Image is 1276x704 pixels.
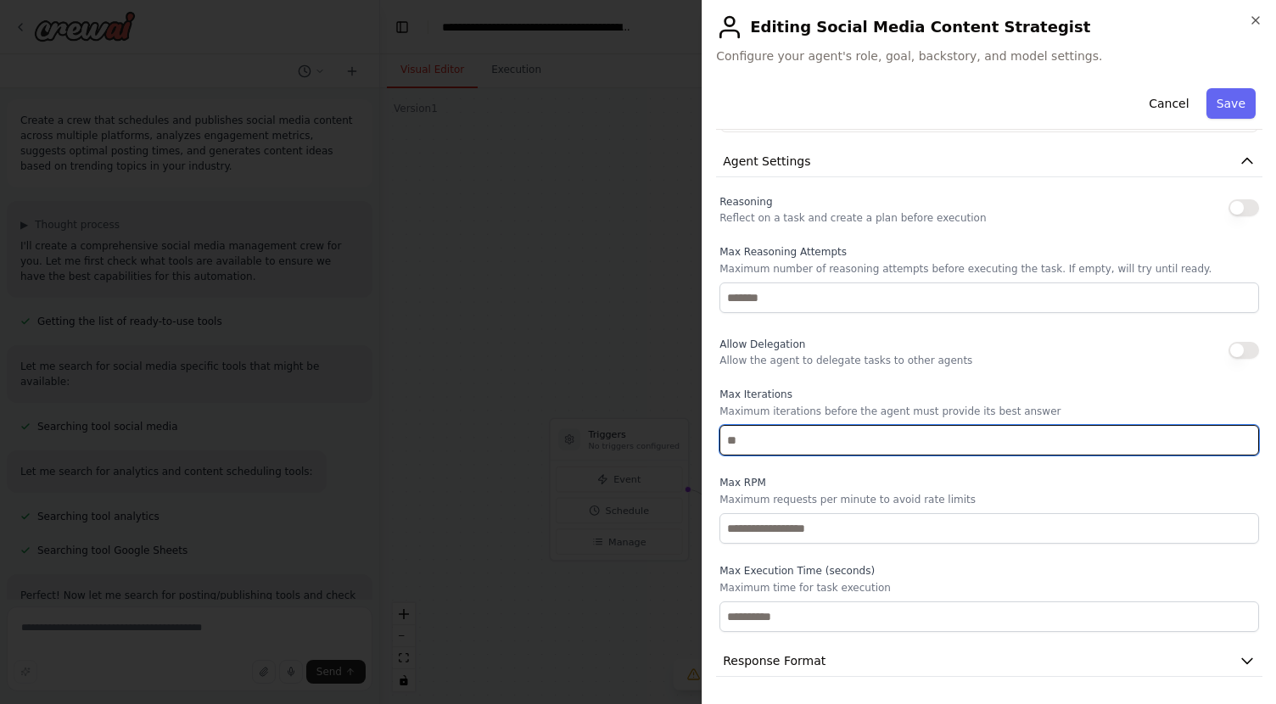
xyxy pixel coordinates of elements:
span: Response Format [723,652,825,669]
span: Reasoning [719,196,772,208]
label: Max Reasoning Attempts [719,245,1259,259]
p: Maximum number of reasoning attempts before executing the task. If empty, will try until ready. [719,262,1259,276]
label: Max RPM [719,476,1259,489]
span: Agent Settings [723,153,810,170]
p: Allow the agent to delegate tasks to other agents [719,354,972,367]
h2: Editing Social Media Content Strategist [716,14,1262,41]
button: Save [1206,88,1256,119]
button: Cancel [1139,88,1199,119]
p: Maximum time for task execution [719,581,1259,595]
span: Allow Delegation [719,338,805,350]
button: Response Format [716,645,1262,677]
span: Configure your agent's role, goal, backstory, and model settings. [716,47,1262,64]
button: Agent Settings [716,146,1262,177]
label: Max Execution Time (seconds) [719,564,1259,578]
label: Max Iterations [719,388,1259,401]
p: Maximum requests per minute to avoid rate limits [719,493,1259,506]
p: Reflect on a task and create a plan before execution [719,211,986,225]
p: Maximum iterations before the agent must provide its best answer [719,405,1259,418]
